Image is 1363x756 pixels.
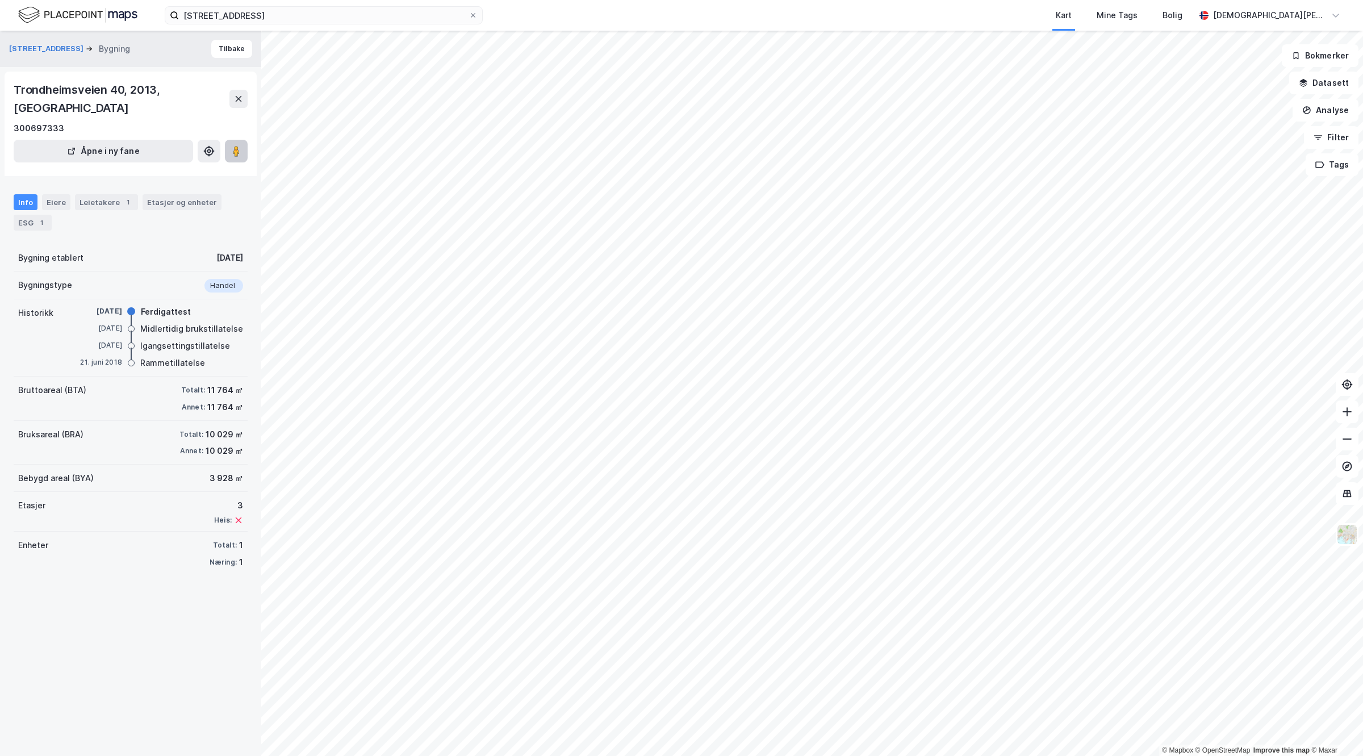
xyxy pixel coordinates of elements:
div: Totalt: [213,541,237,550]
div: Mine Tags [1097,9,1138,22]
div: Etasjer og enheter [147,197,217,207]
div: 1 [239,538,243,552]
a: Mapbox [1162,746,1193,754]
div: Rammetillatelse [140,356,205,370]
div: Bebygd areal (BYA) [18,471,94,485]
div: [DATE] [216,251,243,265]
button: Bokmerker [1282,44,1358,67]
div: 11 764 ㎡ [207,400,243,414]
div: [DATE] [77,340,122,350]
div: Eiere [42,194,70,210]
div: Bygning etablert [18,251,83,265]
a: Improve this map [1253,746,1310,754]
div: Bruttoareal (BTA) [18,383,86,397]
div: Heis: [214,516,232,525]
div: Totalt: [179,430,203,439]
div: Ferdigattest [141,305,191,319]
button: Filter [1304,126,1358,149]
div: 21. juni 2018 [77,357,122,367]
button: Tags [1306,153,1358,176]
div: 1 [239,555,243,569]
div: Totalt: [181,386,205,395]
div: 3 928 ㎡ [210,471,243,485]
div: Midlertidig brukstillatelse [140,322,243,336]
div: Info [14,194,37,210]
div: Bolig [1163,9,1182,22]
div: [DATE] [77,323,122,333]
div: Annet: [182,403,205,412]
div: Bygningstype [18,278,72,292]
div: Kart [1056,9,1072,22]
button: Datasett [1289,72,1358,94]
div: Bygning [99,42,130,56]
a: OpenStreetMap [1195,746,1251,754]
button: [STREET_ADDRESS] [9,43,86,55]
button: Åpne i ny fane [14,140,193,162]
input: Søk på adresse, matrikkel, gårdeiere, leietakere eller personer [179,7,469,24]
div: Enheter [18,538,48,552]
img: Z [1336,524,1358,545]
div: Historikk [18,306,53,320]
div: [DEMOGRAPHIC_DATA][PERSON_NAME] [1213,9,1327,22]
div: Etasjer [18,499,45,512]
div: Leietakere [75,194,138,210]
div: 1 [122,197,133,208]
iframe: Chat Widget [1306,701,1363,756]
div: 11 764 ㎡ [207,383,243,397]
div: 3 [214,499,243,512]
div: ESG [14,215,52,231]
div: Bruksareal (BRA) [18,428,83,441]
button: Tilbake [211,40,252,58]
div: Annet: [180,446,203,456]
img: logo.f888ab2527a4732fd821a326f86c7f29.svg [18,5,137,25]
button: Analyse [1293,99,1358,122]
div: 300697333 [14,122,64,135]
div: 10 029 ㎡ [206,444,243,458]
div: Trondheimsveien 40, 2013, [GEOGRAPHIC_DATA] [14,81,229,117]
div: 1 [36,217,47,228]
div: Næring: [210,558,237,567]
div: [DATE] [77,306,122,316]
div: 10 029 ㎡ [206,428,243,441]
div: Igangsettingstillatelse [140,339,230,353]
